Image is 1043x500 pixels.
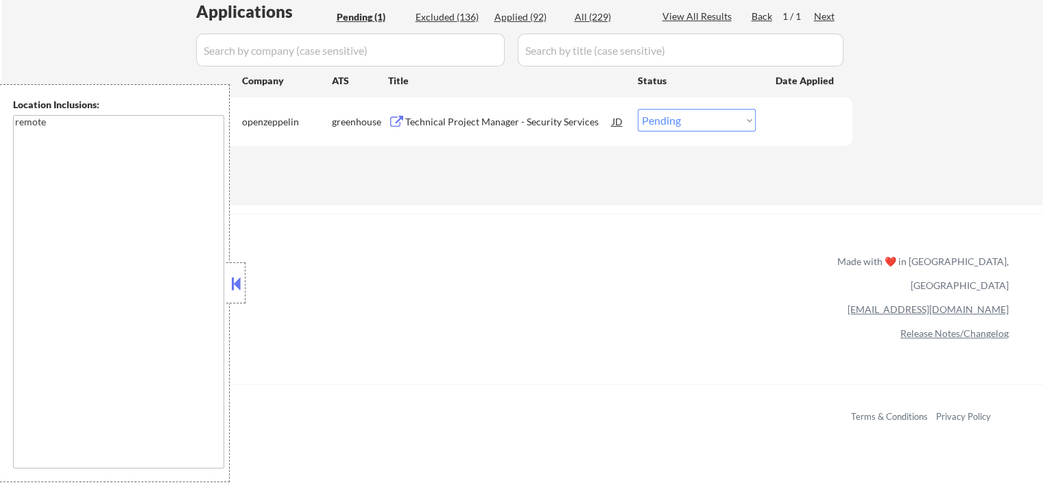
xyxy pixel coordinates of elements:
[13,98,224,112] div: Location Inclusions:
[662,10,736,23] div: View All Results
[416,10,484,24] div: Excluded (136)
[752,10,774,23] div: Back
[900,327,1009,339] a: Release Notes/Changelog
[494,10,563,24] div: Applied (92)
[337,10,405,24] div: Pending (1)
[332,115,388,129] div: greenhouse
[814,10,836,23] div: Next
[196,3,332,20] div: Applications
[27,268,551,283] a: Refer & earn free applications 👯‍♀️
[936,411,991,422] a: Privacy Policy
[782,10,814,23] div: 1 / 1
[776,74,836,88] div: Date Applied
[848,303,1009,315] a: [EMAIL_ADDRESS][DOMAIN_NAME]
[832,249,1009,297] div: Made with ❤️ in [GEOGRAPHIC_DATA], [GEOGRAPHIC_DATA]
[196,34,505,66] input: Search by company (case sensitive)
[575,10,643,24] div: All (229)
[242,115,332,129] div: openzeppelin
[388,74,625,88] div: Title
[611,109,625,134] div: JD
[332,74,388,88] div: ATS
[242,74,332,88] div: Company
[518,34,843,66] input: Search by title (case sensitive)
[405,115,612,129] div: Technical Project Manager - Security Services
[851,411,928,422] a: Terms & Conditions
[638,68,756,92] div: Status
